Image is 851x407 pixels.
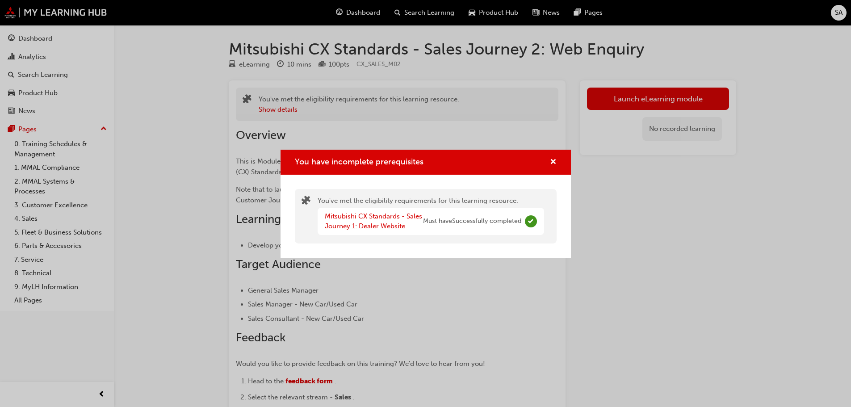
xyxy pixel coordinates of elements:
a: Mitsubishi CX Standards - Sales Journey 1: Dealer Website [325,212,422,231]
span: cross-icon [550,159,557,167]
div: You've met the eligibility requirements for this learning resource. [318,196,544,237]
button: cross-icon [550,157,557,168]
span: puzzle-icon [302,197,310,207]
span: Must have Successfully completed [423,216,521,227]
span: You have incomplete prerequisites [295,157,423,167]
span: Complete [525,215,537,227]
div: You have incomplete prerequisites [281,150,571,258]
